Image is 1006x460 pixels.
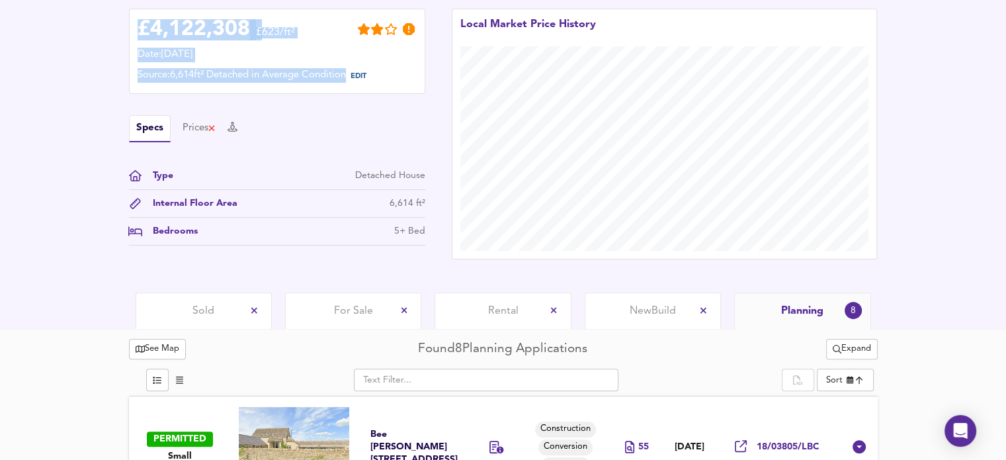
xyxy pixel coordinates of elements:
div: Local Market Price History [460,17,596,46]
div: Found 8 Planning Applications [418,340,587,358]
span: 18/03805/LBC [757,441,819,453]
div: Internal Floor Area [142,197,237,210]
span: Construction [535,423,596,436]
span: For Sale [334,304,373,318]
div: 6,614 ft² [390,197,425,210]
span: Conversion [538,441,593,453]
div: Source: 6,614ft² Detached in Average Condition [138,68,417,85]
div: 8 [841,299,864,322]
span: See Map [136,342,180,357]
div: Open Intercom Messenger [944,415,976,447]
div: Conversion [538,439,593,455]
button: Specs [129,115,171,142]
span: New Build [630,304,676,318]
span: EDIT [351,73,366,80]
div: Type [142,169,173,183]
svg: Show Details [851,439,867,455]
div: Date: [DATE] [138,48,417,62]
div: Construction [535,422,596,437]
span: Rental [488,304,519,318]
input: Text Filter... [354,369,618,391]
div: 5+ Bed [394,224,425,238]
div: Sort [826,374,843,387]
div: Detached House [355,169,425,183]
span: £623/ft² [256,27,295,46]
div: PERMITTED [147,432,213,447]
span: Sold [192,304,214,318]
span: Planning [781,304,823,318]
div: split button [826,339,878,359]
div: split button [782,369,814,391]
button: Expand [826,339,878,359]
button: Prices [183,121,216,136]
span: 55 [638,441,648,453]
button: See Map [129,339,187,359]
div: Bedrooms [142,224,198,238]
div: Part reconstruction / repair (part-retrospective) and residential conversion, including extension... [489,441,504,456]
div: Sort [817,369,874,391]
span: Expand [833,342,871,357]
span: [DATE] [675,441,704,453]
div: £ 4,122,308 [138,20,250,40]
